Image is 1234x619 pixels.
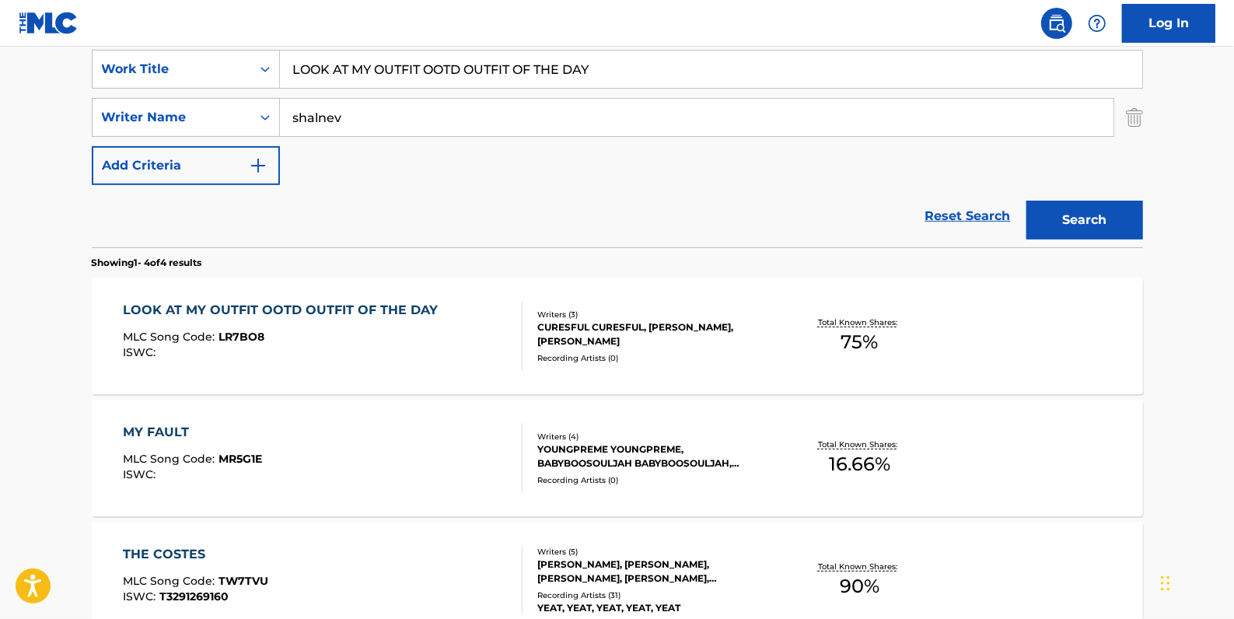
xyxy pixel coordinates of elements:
[537,474,772,486] div: Recording Artists ( 0 )
[102,60,242,79] div: Work Title
[1122,4,1215,43] a: Log In
[918,199,1019,233] a: Reset Search
[537,431,772,442] div: Writers ( 4 )
[1161,560,1170,607] div: Drag
[102,108,242,127] div: Writer Name
[123,467,159,481] span: ISWC :
[1126,98,1143,137] img: Delete Criterion
[123,301,446,320] div: LOOK AT MY OUTFIT OOTD OUTFIT OF THE DAY
[123,589,159,603] span: ISWC :
[92,256,202,270] p: Showing 1 - 4 of 4 results
[818,316,901,328] p: Total Known Shares:
[840,572,879,600] span: 90 %
[123,452,218,466] span: MLC Song Code :
[92,400,1143,516] a: MY FAULTMLC Song Code:MR5G1EISWC:Writers (4)YOUNGPREME YOUNGPREME, BABYBOOSOULJAH BABYBOOSOULJAH,...
[1047,14,1066,33] img: search
[19,12,79,34] img: MLC Logo
[537,442,772,470] div: YOUNGPREME YOUNGPREME, BABYBOOSOULJAH BABYBOOSOULJAH, [PERSON_NAME], [PERSON_NAME]
[1082,8,1113,39] div: Help
[92,278,1143,394] a: LOOK AT MY OUTFIT OOTD OUTFIT OF THE DAYMLC Song Code:LR7BO8ISWC:Writers (3)CURESFUL CURESFUL, [P...
[218,452,262,466] span: MR5G1E
[1041,8,1072,39] a: Public Search
[123,345,159,359] span: ISWC :
[123,574,218,588] span: MLC Song Code :
[537,558,772,586] div: [PERSON_NAME], [PERSON_NAME], [PERSON_NAME], [PERSON_NAME], [PERSON_NAME]
[537,309,772,320] div: Writers ( 3 )
[818,439,901,450] p: Total Known Shares:
[1026,201,1143,240] button: Search
[123,545,268,564] div: THE COSTES
[92,50,1143,247] form: Search Form
[159,589,229,603] span: T3291269160
[841,328,878,356] span: 75 %
[218,574,268,588] span: TW7TVU
[537,589,772,601] div: Recording Artists ( 31 )
[537,320,772,348] div: CURESFUL CURESFUL, [PERSON_NAME], [PERSON_NAME]
[537,352,772,364] div: Recording Artists ( 0 )
[537,601,772,615] div: YEAT, YEAT, YEAT, YEAT, YEAT
[123,423,262,442] div: MY FAULT
[123,330,218,344] span: MLC Song Code :
[218,330,264,344] span: LR7BO8
[537,546,772,558] div: Writers ( 5 )
[92,146,280,185] button: Add Criteria
[249,156,267,175] img: 9d2ae6d4665cec9f34b9.svg
[818,561,901,572] p: Total Known Shares:
[829,450,890,478] span: 16.66 %
[1156,544,1234,619] iframe: Chat Widget
[1088,14,1106,33] img: help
